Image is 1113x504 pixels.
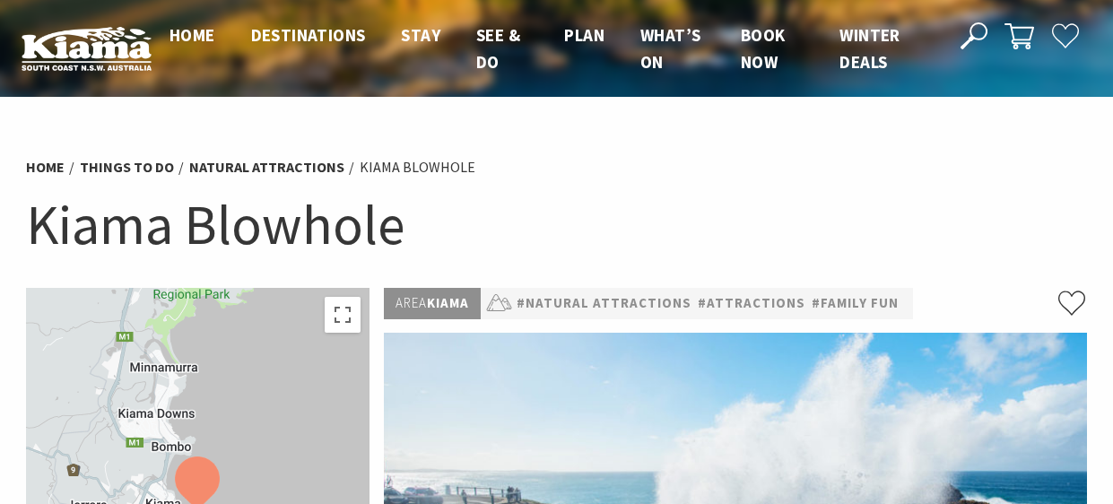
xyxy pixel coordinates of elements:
[360,156,475,179] li: Kiama Blowhole
[189,158,344,177] a: Natural Attractions
[741,24,786,73] span: Book now
[476,24,520,73] span: See & Do
[251,24,366,46] span: Destinations
[396,294,427,311] span: Area
[80,158,174,177] a: Things To Do
[152,22,941,76] nav: Main Menu
[839,24,900,73] span: Winter Deals
[401,24,440,46] span: Stay
[517,292,691,315] a: #Natural Attractions
[22,26,152,71] img: Kiama Logo
[384,288,481,319] p: Kiama
[26,158,65,177] a: Home
[325,297,361,333] button: Toggle fullscreen view
[564,24,604,46] span: Plan
[640,24,700,73] span: What’s On
[170,24,215,46] span: Home
[812,292,899,315] a: #Family Fun
[26,188,1088,261] h1: Kiama Blowhole
[698,292,805,315] a: #Attractions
